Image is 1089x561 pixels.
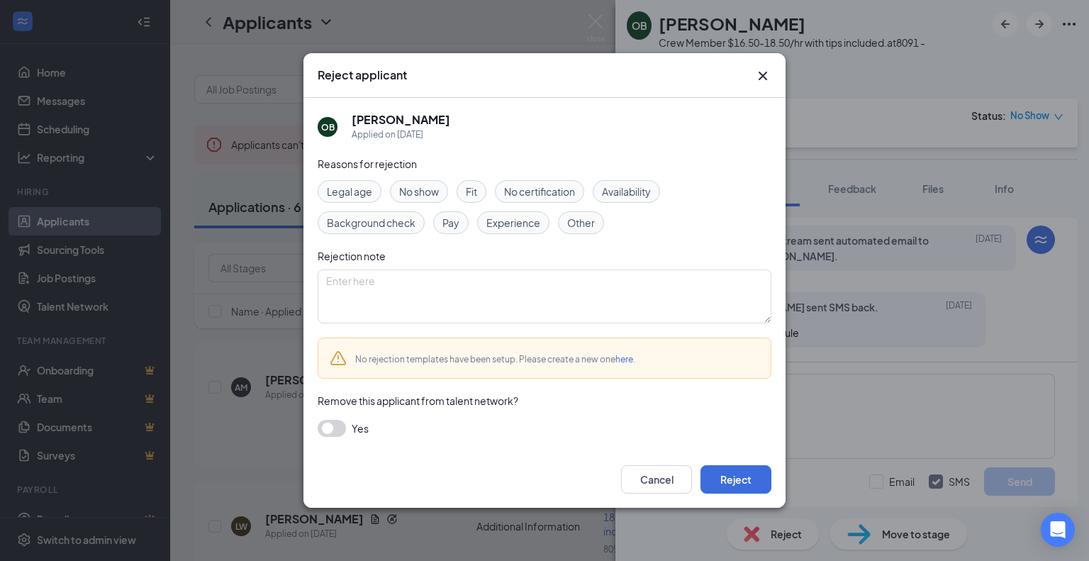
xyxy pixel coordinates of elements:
svg: Cross [754,67,771,84]
h3: Reject applicant [318,67,407,83]
a: here [615,354,633,365]
span: No rejection templates have been setup. Please create a new one . [355,354,635,365]
div: OB [321,121,335,133]
button: Reject [700,465,771,494]
h5: [PERSON_NAME] [352,112,450,128]
button: Close [754,67,771,84]
span: Background check [327,215,415,230]
span: Availability [602,184,651,199]
div: Open Intercom Messenger [1041,513,1075,547]
span: Rejection note [318,250,386,262]
span: Pay [442,215,459,230]
span: Other [567,215,595,230]
span: No certification [504,184,575,199]
span: Reasons for rejection [318,157,417,170]
span: No show [399,184,439,199]
svg: Warning [330,350,347,367]
span: Yes [352,420,369,437]
span: Legal age [327,184,372,199]
span: Experience [486,215,540,230]
span: Remove this applicant from talent network? [318,394,518,407]
span: Fit [466,184,477,199]
div: Applied on [DATE] [352,128,450,142]
button: Cancel [621,465,692,494]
